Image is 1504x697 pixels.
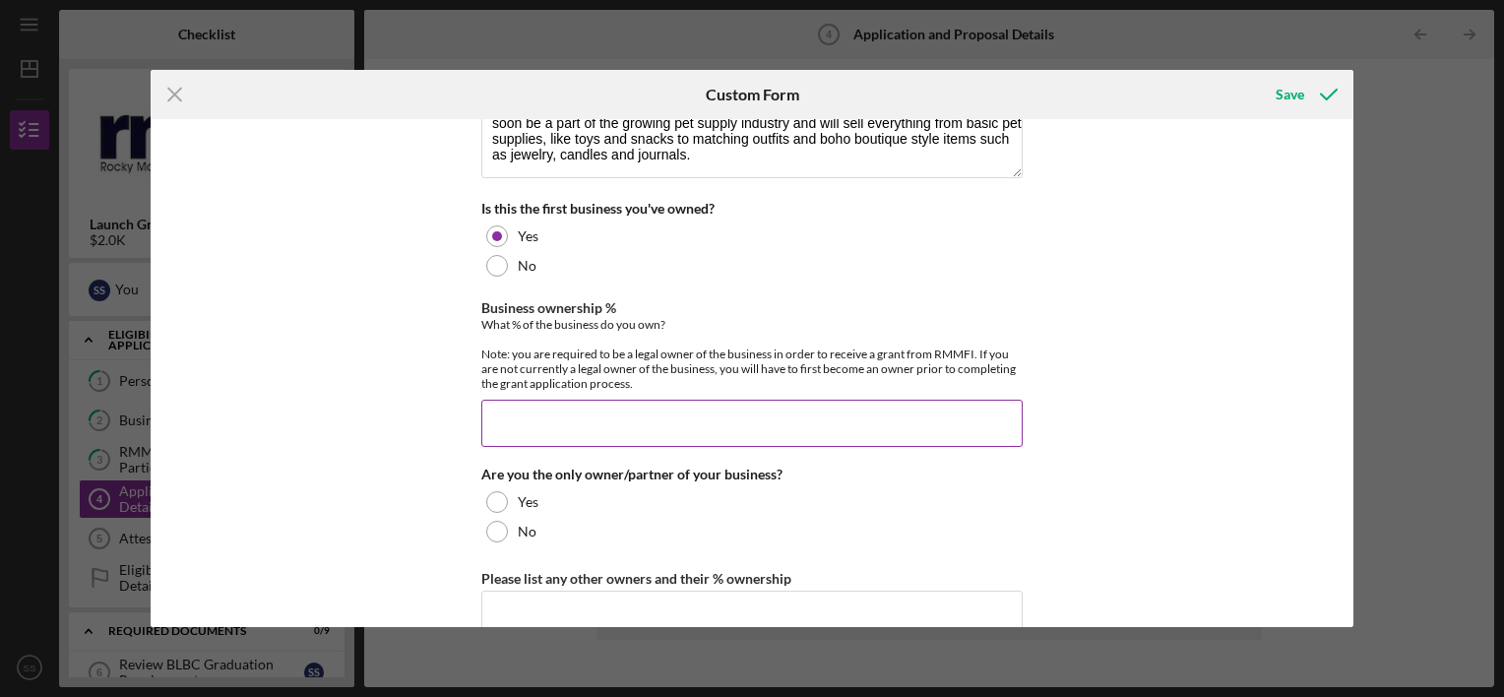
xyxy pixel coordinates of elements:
h6: Custom Form [706,86,799,103]
textarea: Wags to Wishes is an online boutique and gift shop for pets and their people. We'll soon be a par... [481,84,1023,178]
label: Please list any other owners and their % ownership [481,570,791,587]
label: Yes [518,228,538,244]
label: No [518,258,536,274]
label: No [518,524,536,539]
label: Yes [518,494,538,510]
div: Are you the only owner/partner of your business? [481,467,1023,482]
div: Save [1276,75,1304,114]
button: Save [1256,75,1353,114]
div: Is this the first business you've owned? [481,201,1023,217]
label: Business ownership % [481,299,616,316]
div: What % of the business do you own? Note: you are required to be a legal owner of the business in ... [481,317,1023,391]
